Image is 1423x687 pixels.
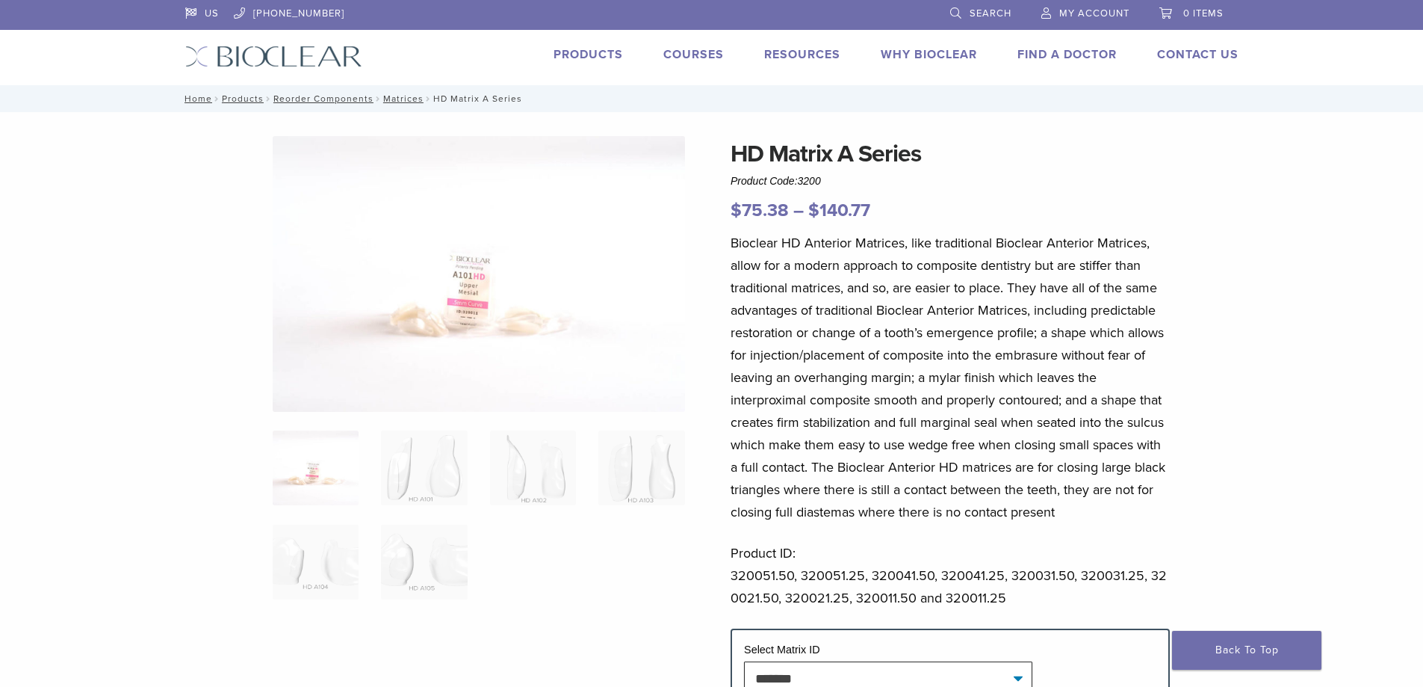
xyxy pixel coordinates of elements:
a: Why Bioclear [881,47,977,62]
p: Product ID: 320051.50, 320051.25, 320041.50, 320041.25, 320031.50, 320031.25, 320021.50, 320021.2... [731,542,1170,609]
span: Product Code: [731,175,821,187]
span: / [424,95,433,102]
span: 3200 [798,175,821,187]
a: Contact Us [1157,47,1238,62]
a: Products [554,47,623,62]
span: Search [970,7,1011,19]
a: Back To Top [1172,631,1321,670]
span: $ [808,200,819,221]
span: My Account [1059,7,1129,19]
nav: HD Matrix A Series [174,85,1250,112]
label: Select Matrix ID [744,644,820,656]
span: / [264,95,273,102]
a: Products [222,93,264,104]
img: HD Matrix A Series - Image 4 [598,431,684,505]
span: / [373,95,383,102]
img: Anterior-HD-A-Series-Matrices-324x324.jpg [273,431,359,505]
h1: HD Matrix A Series [731,136,1170,172]
bdi: 140.77 [808,200,870,221]
bdi: 75.38 [731,200,789,221]
img: HD Matrix A Series - Image 6 [381,525,467,600]
a: Find A Doctor [1017,47,1117,62]
a: Reorder Components [273,93,373,104]
img: Anterior HD A Series Matrices [273,136,685,412]
span: 0 items [1183,7,1224,19]
a: Home [180,93,212,104]
span: / [212,95,222,102]
a: Resources [764,47,840,62]
img: Bioclear [185,46,362,67]
a: Courses [663,47,724,62]
img: HD Matrix A Series - Image 5 [273,525,359,600]
span: – [793,200,804,221]
img: HD Matrix A Series - Image 2 [381,431,467,505]
a: Matrices [383,93,424,104]
span: $ [731,200,742,221]
p: Bioclear HD Anterior Matrices, like traditional Bioclear Anterior Matrices, allow for a modern ap... [731,232,1170,523]
img: HD Matrix A Series - Image 3 [490,431,576,505]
